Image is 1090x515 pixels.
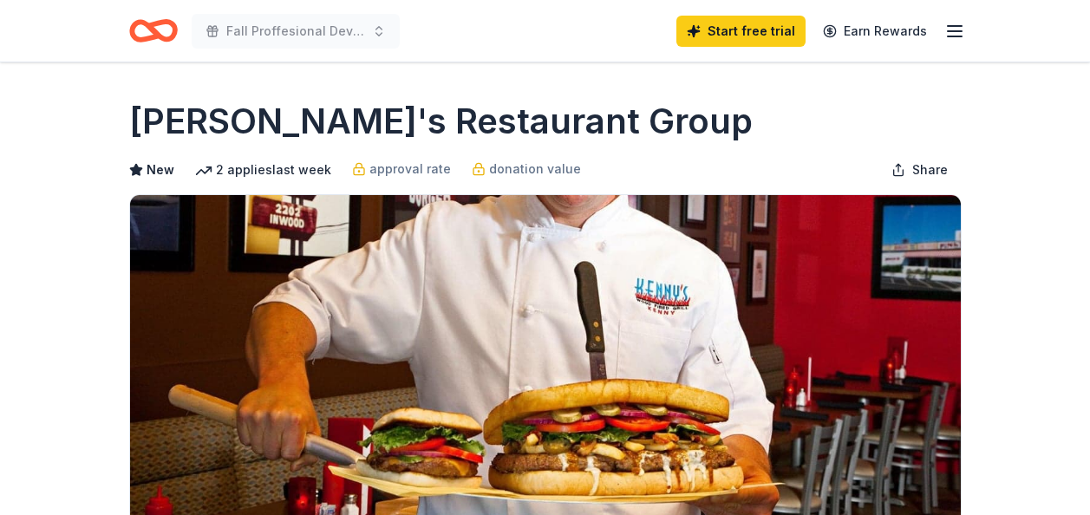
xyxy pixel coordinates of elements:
button: Fall Proffesional Development Day 2025 [192,14,400,49]
a: Earn Rewards [813,16,937,47]
h1: [PERSON_NAME]'s Restaurant Group [129,97,753,146]
a: donation value [472,159,581,179]
a: Home [129,10,178,51]
span: approval rate [369,159,451,179]
button: Share [878,153,962,187]
a: approval rate [352,159,451,179]
span: donation value [489,159,581,179]
a: Start free trial [676,16,806,47]
span: Share [912,160,948,180]
div: 2 applies last week [195,160,331,180]
span: New [147,160,174,180]
span: Fall Proffesional Development Day 2025 [226,21,365,42]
